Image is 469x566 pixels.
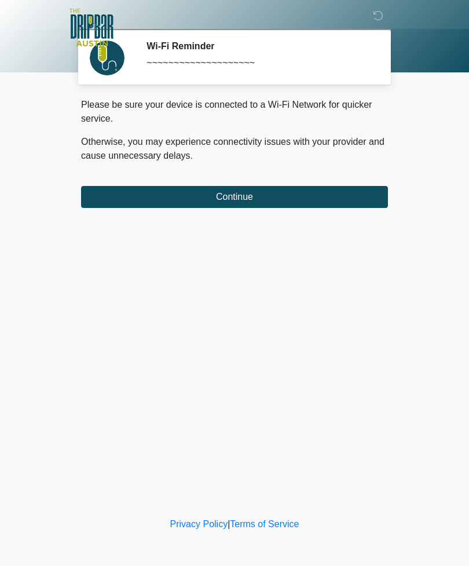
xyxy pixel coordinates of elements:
[81,186,388,208] button: Continue
[190,151,193,160] span: .
[81,135,388,163] p: Otherwise, you may experience connectivity issues with your provider and cause unnecessary delays
[81,98,388,126] p: Please be sure your device is connected to a Wi-Fi Network for quicker service.
[69,9,113,46] img: The DRIPBaR - Austin The Domain Logo
[146,56,371,70] div: ~~~~~~~~~~~~~~~~~~~~
[90,41,124,75] img: Agent Avatar
[228,519,230,529] a: |
[170,519,228,529] a: Privacy Policy
[230,519,299,529] a: Terms of Service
